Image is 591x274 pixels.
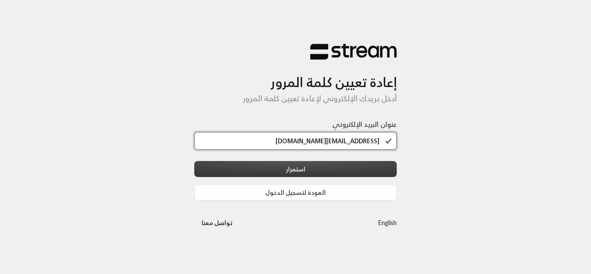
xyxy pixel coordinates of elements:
[194,132,397,150] input: اكتب بريدك الإلكتروني هنا
[194,94,397,103] h5: أدخل بريدك الإلكتروني لإعادة تعيين كلمة المرور
[194,60,397,90] h3: إعادة تعيين كلمة المرور
[378,214,397,230] a: English
[194,217,240,228] a: تواصل معنا
[332,119,397,129] label: عنوان البريد الإلكتروني
[310,43,397,60] img: Stream Logo
[194,214,240,230] button: تواصل معنا
[194,161,397,177] button: استمرار
[194,184,397,200] button: العودة لتسجيل الدخول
